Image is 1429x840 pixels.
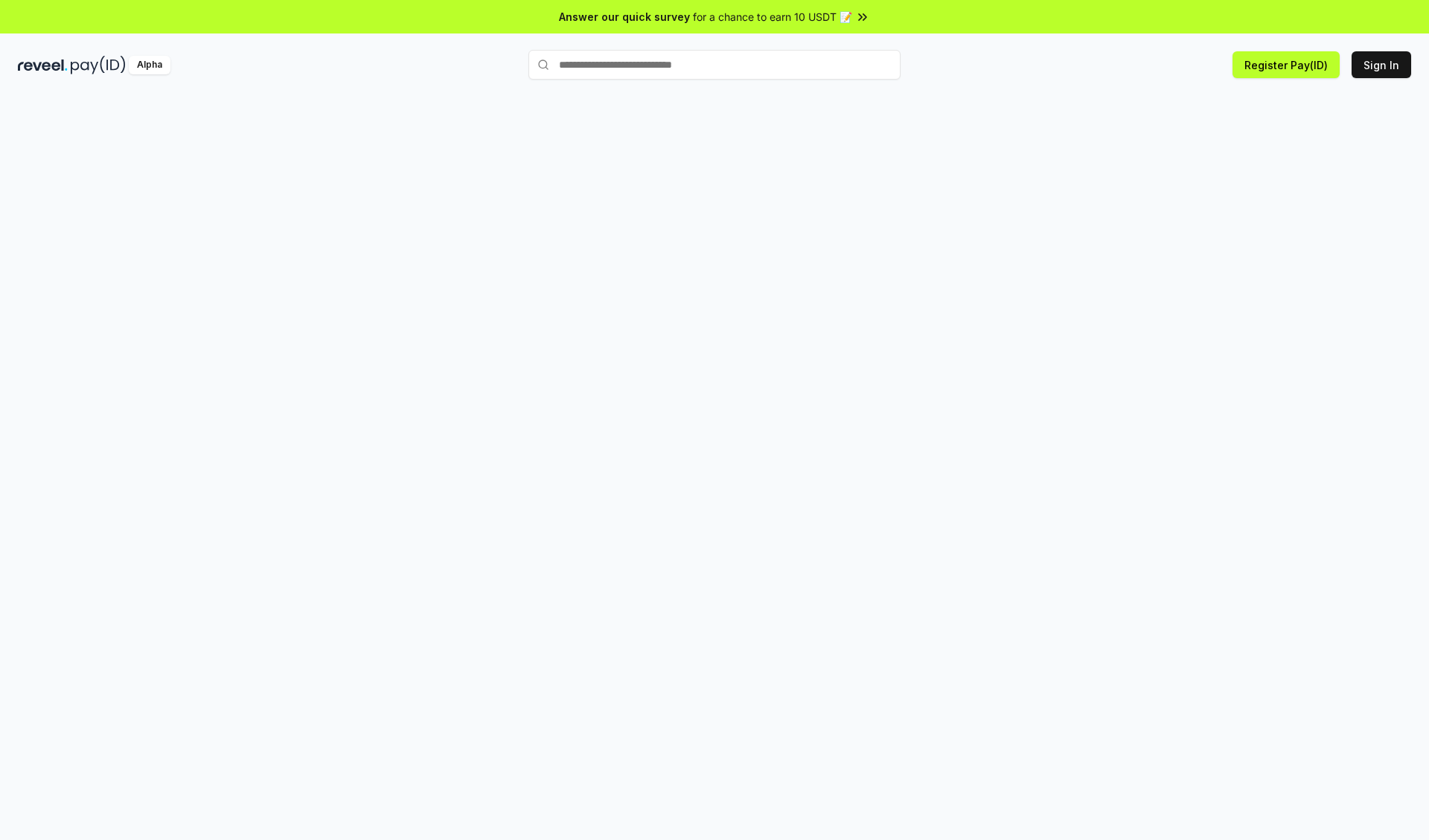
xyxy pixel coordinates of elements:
img: reveel_dark [18,56,68,74]
button: Register Pay(ID) [1233,51,1340,78]
img: pay_id [71,56,126,74]
div: Alpha [129,56,170,74]
span: Answer our quick survey [559,9,690,25]
span: for a chance to earn 10 USDT 📝 [693,9,852,25]
button: Sign In [1352,51,1411,78]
